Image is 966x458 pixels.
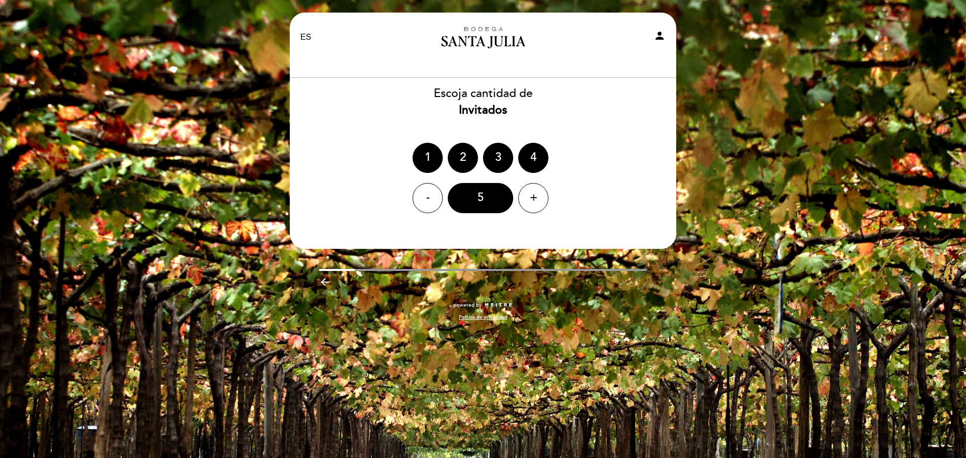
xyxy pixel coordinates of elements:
[654,30,666,45] button: person
[448,183,513,213] div: 5
[453,302,513,309] a: powered by
[413,183,443,213] div: -
[319,276,331,288] i: arrow_backward
[453,302,481,309] span: powered by
[459,103,507,117] b: Invitados
[420,24,546,51] a: Bodega Santa [PERSON_NAME]
[654,30,666,42] i: person
[518,143,548,173] div: 4
[289,85,677,119] div: Escoja cantidad de
[413,143,443,173] div: 1
[484,303,513,308] img: MEITRE
[448,143,478,173] div: 2
[483,143,513,173] div: 3
[518,183,548,213] div: +
[459,314,507,321] a: Política de privacidad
